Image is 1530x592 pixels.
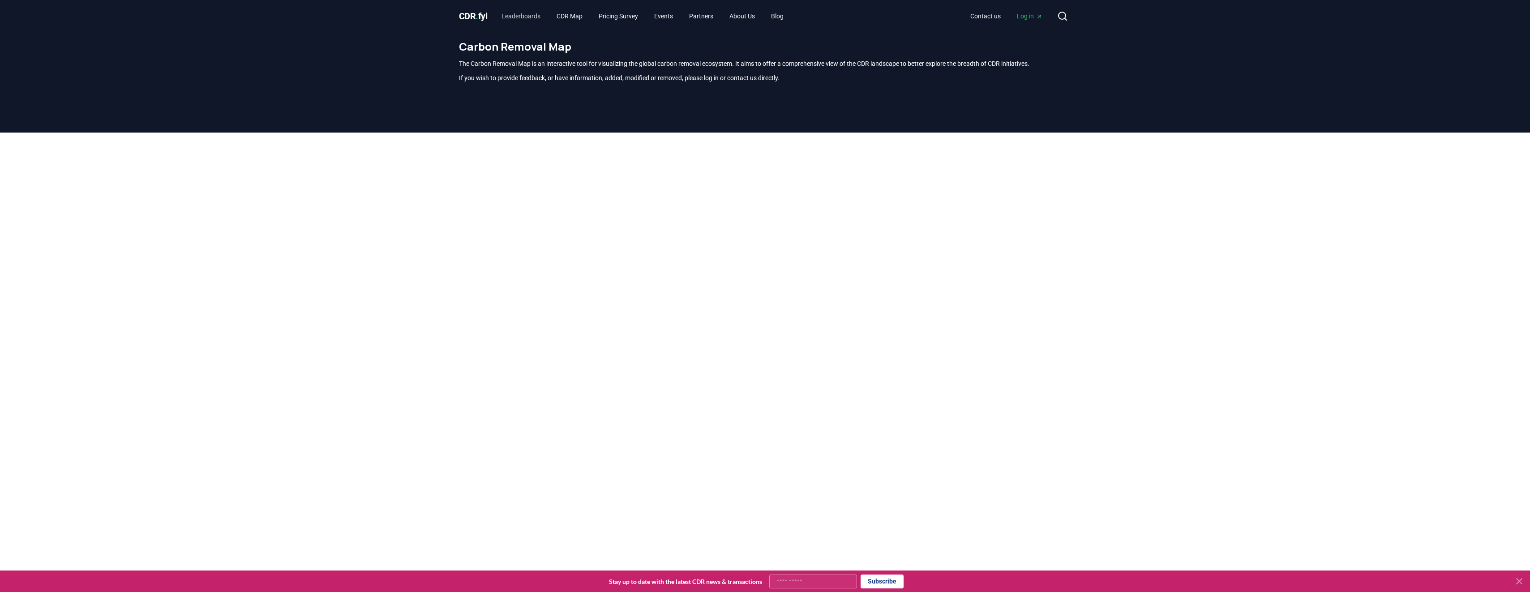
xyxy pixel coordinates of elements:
a: Events [647,8,680,24]
span: . [476,11,478,21]
a: About Us [722,8,762,24]
p: The Carbon Removal Map is an interactive tool for visualizing the global carbon removal ecosystem... [459,59,1071,68]
a: Log in [1010,8,1050,24]
p: If you wish to provide feedback, or have information, added, modified or removed, please log in o... [459,73,1071,82]
a: Blog [764,8,791,24]
a: Pricing Survey [591,8,645,24]
a: Leaderboards [494,8,548,24]
a: CDR Map [549,8,590,24]
span: Log in [1017,12,1043,21]
h1: Carbon Removal Map [459,39,1071,54]
span: CDR fyi [459,11,488,21]
nav: Main [494,8,791,24]
a: Partners [682,8,720,24]
a: Contact us [963,8,1008,24]
nav: Main [963,8,1050,24]
a: CDR.fyi [459,10,488,22]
